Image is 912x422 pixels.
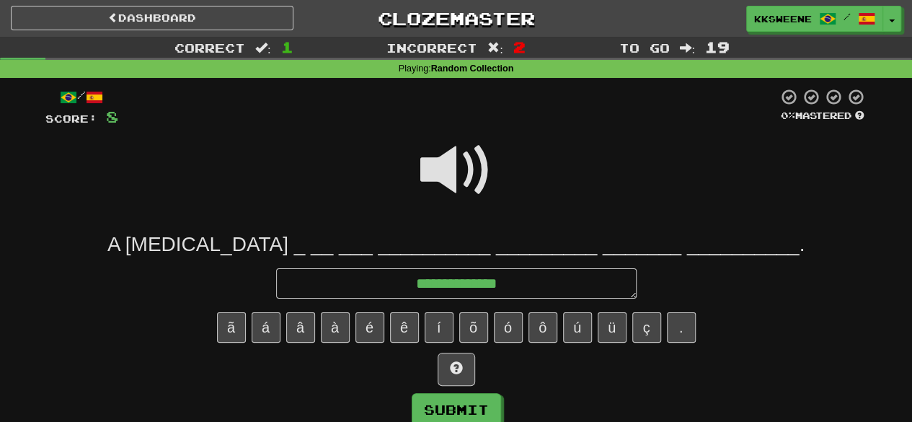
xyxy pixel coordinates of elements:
button: á [252,312,280,343]
div: Mastered [778,110,867,123]
button: ç [632,312,661,343]
span: kksweene [754,12,812,25]
span: 8 [106,107,118,126]
div: A [MEDICAL_DATA] _ __ ___ __________ _________ _______ __________. [45,232,867,258]
span: 2 [513,38,526,56]
span: Score: [45,113,97,125]
span: / [844,12,851,22]
span: To go [619,40,669,55]
a: Clozemaster [315,6,598,31]
button: . [667,312,696,343]
span: Incorrect [386,40,477,55]
button: õ [459,312,488,343]
button: â [286,312,315,343]
button: é [355,312,384,343]
span: : [255,42,271,54]
span: 0 % [781,110,795,121]
button: à [321,312,350,343]
button: ê [390,312,419,343]
button: ú [563,312,592,343]
span: : [679,42,695,54]
button: ó [494,312,523,343]
span: 19 [705,38,730,56]
span: 1 [281,38,293,56]
a: Dashboard [11,6,293,30]
span: : [487,42,503,54]
button: í [425,312,453,343]
button: ü [598,312,627,343]
button: ô [528,312,557,343]
a: kksweene / [746,6,883,32]
button: Hint! [438,353,475,386]
div: / [45,88,118,106]
strong: Random Collection [431,63,514,74]
span: Correct [174,40,245,55]
button: ã [217,312,246,343]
